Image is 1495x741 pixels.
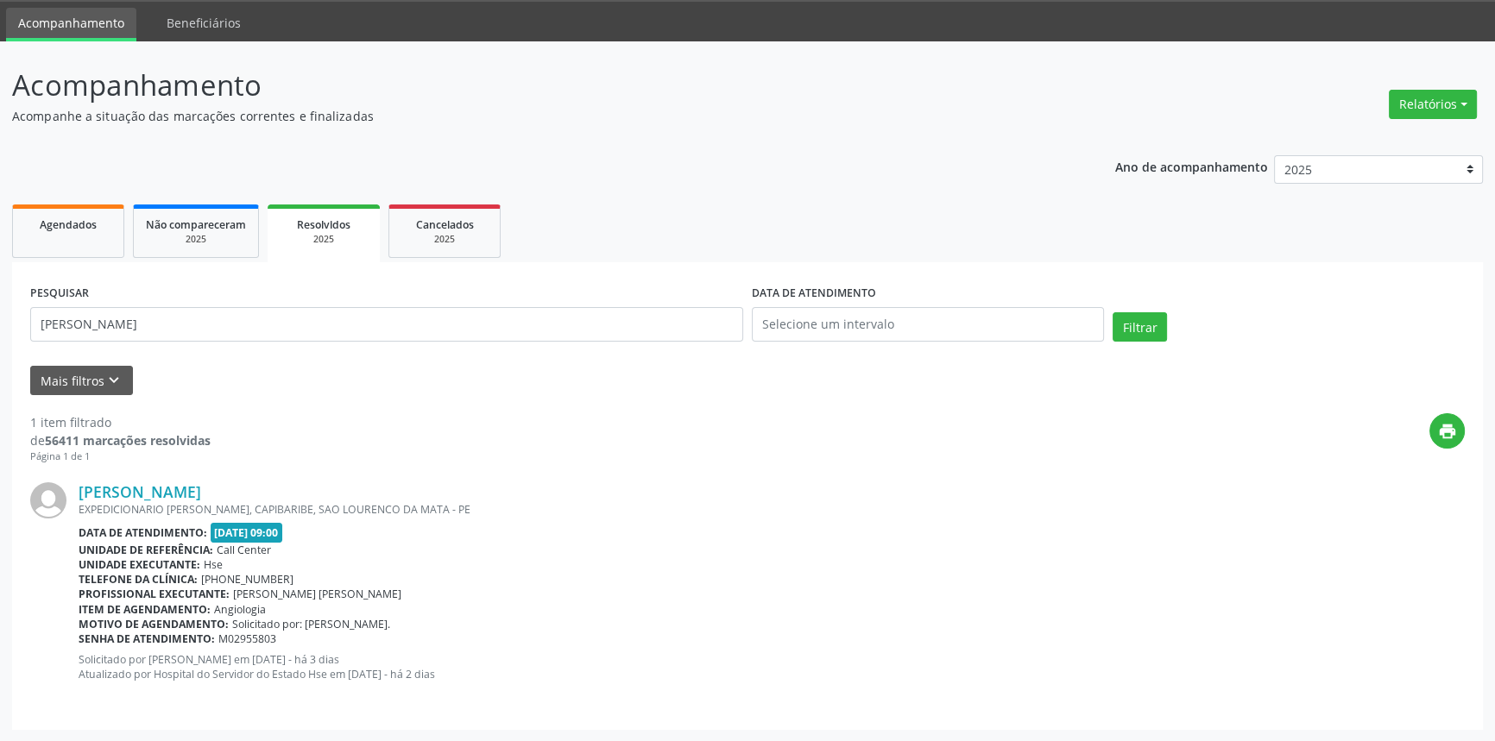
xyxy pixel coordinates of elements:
a: Beneficiários [155,8,253,38]
strong: 56411 marcações resolvidas [45,432,211,449]
a: Acompanhamento [6,8,136,41]
b: Telefone da clínica: [79,572,198,587]
span: Angiologia [214,602,266,617]
b: Unidade de referência: [79,543,213,557]
label: PESQUISAR [30,280,89,307]
button: Filtrar [1113,312,1167,342]
p: Solicitado por [PERSON_NAME] em [DATE] - há 3 dias Atualizado por Hospital do Servidor do Estado ... [79,652,1465,681]
b: Motivo de agendamento: [79,617,229,631]
button: print [1429,413,1465,449]
b: Senha de atendimento: [79,631,215,646]
i: print [1438,422,1457,441]
b: Data de atendimento: [79,525,207,540]
label: DATA DE ATENDIMENTO [752,280,876,307]
div: 1 item filtrado [30,413,211,431]
b: Item de agendamento: [79,602,211,617]
span: [PERSON_NAME] [PERSON_NAME] [233,587,401,601]
p: Acompanhe a situação das marcações correntes e finalizadas [12,107,1042,125]
b: Unidade executante: [79,557,200,572]
input: Nome, código do beneficiário ou CPF [30,307,743,342]
div: de [30,431,211,449]
button: Relatórios [1389,90,1477,119]
span: Hse [204,557,223,572]
div: 2025 [280,233,368,246]
span: [PHONE_NUMBER] [201,572,293,587]
span: Cancelados [416,217,474,232]
span: Não compareceram [146,217,246,232]
div: 2025 [146,233,246,246]
span: [DATE] 09:00 [211,523,283,543]
div: Página 1 de 1 [30,449,211,464]
span: Resolvidos [297,217,350,232]
span: Solicitado por: [PERSON_NAME]. [232,617,390,631]
img: img [30,482,66,518]
i: keyboard_arrow_down [104,371,123,390]
span: Call Center [217,543,271,557]
p: Acompanhamento [12,64,1042,107]
span: M02955803 [218,631,276,646]
button: Mais filtroskeyboard_arrow_down [30,366,133,396]
b: Profissional executante: [79,587,230,601]
div: EXPEDICIONARIO [PERSON_NAME], CAPIBARIBE, SAO LOURENCO DA MATA - PE [79,502,1465,517]
span: Agendados [40,217,97,232]
p: Ano de acompanhamento [1115,155,1268,177]
a: [PERSON_NAME] [79,482,201,501]
div: 2025 [401,233,488,246]
input: Selecione um intervalo [752,307,1104,342]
